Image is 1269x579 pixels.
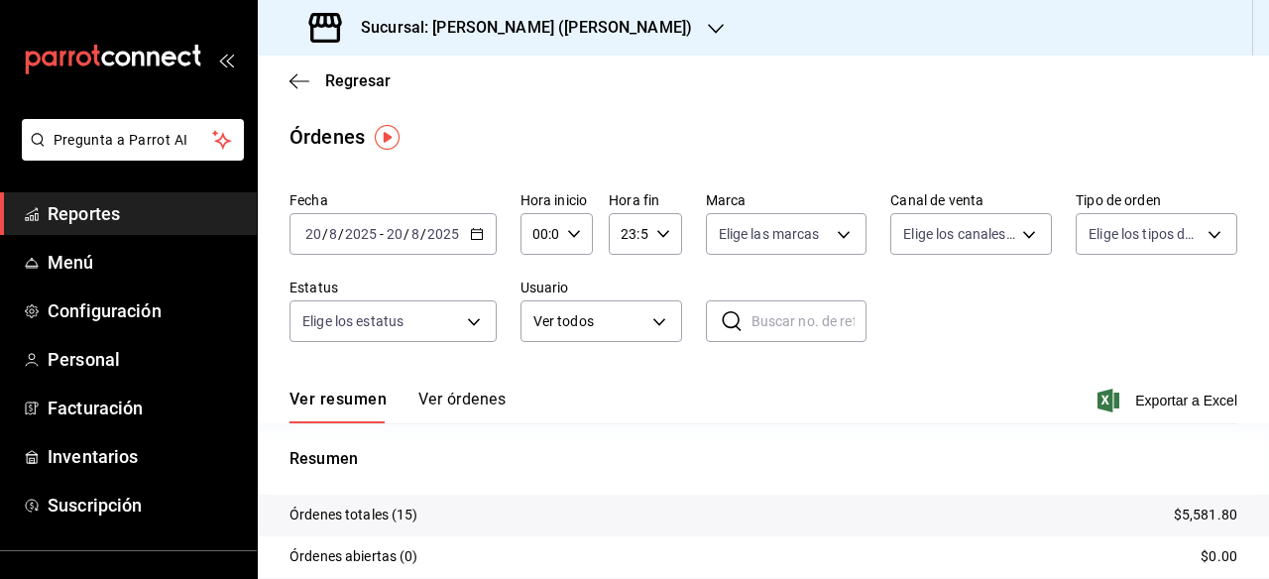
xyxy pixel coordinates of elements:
[48,249,241,276] span: Menú
[322,226,328,242] span: /
[218,52,234,67] button: open_drawer_menu
[418,390,506,423] button: Ver órdenes
[22,119,244,161] button: Pregunta a Parrot AI
[289,505,418,525] p: Órdenes totales (15)
[289,546,418,567] p: Órdenes abiertas (0)
[1076,193,1237,207] label: Tipo de orden
[386,226,404,242] input: --
[890,193,1052,207] label: Canal de venta
[48,346,241,373] span: Personal
[1101,389,1237,412] button: Exportar a Excel
[719,224,820,244] span: Elige las marcas
[48,297,241,324] span: Configuración
[302,311,404,331] span: Elige los estatus
[304,226,322,242] input: --
[14,144,244,165] a: Pregunta a Parrot AI
[375,125,400,150] img: Tooltip marker
[48,492,241,519] span: Suscripción
[420,226,426,242] span: /
[410,226,420,242] input: --
[1201,546,1237,567] p: $0.00
[520,281,682,294] label: Usuario
[48,200,241,227] span: Reportes
[533,311,645,332] span: Ver todos
[426,226,460,242] input: ----
[289,390,387,423] button: Ver resumen
[328,226,338,242] input: --
[289,193,497,207] label: Fecha
[1089,224,1201,244] span: Elige los tipos de orden
[289,281,497,294] label: Estatus
[520,193,593,207] label: Hora inicio
[338,226,344,242] span: /
[706,193,867,207] label: Marca
[289,122,365,152] div: Órdenes
[289,390,506,423] div: navigation tabs
[344,226,378,242] input: ----
[325,71,391,90] span: Regresar
[751,301,867,341] input: Buscar no. de referencia
[48,443,241,470] span: Inventarios
[404,226,409,242] span: /
[289,71,391,90] button: Regresar
[903,224,1015,244] span: Elige los canales de venta
[345,16,692,40] h3: Sucursal: [PERSON_NAME] ([PERSON_NAME])
[54,130,213,151] span: Pregunta a Parrot AI
[1174,505,1237,525] p: $5,581.80
[48,395,241,421] span: Facturación
[289,447,1237,471] p: Resumen
[609,193,681,207] label: Hora fin
[380,226,384,242] span: -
